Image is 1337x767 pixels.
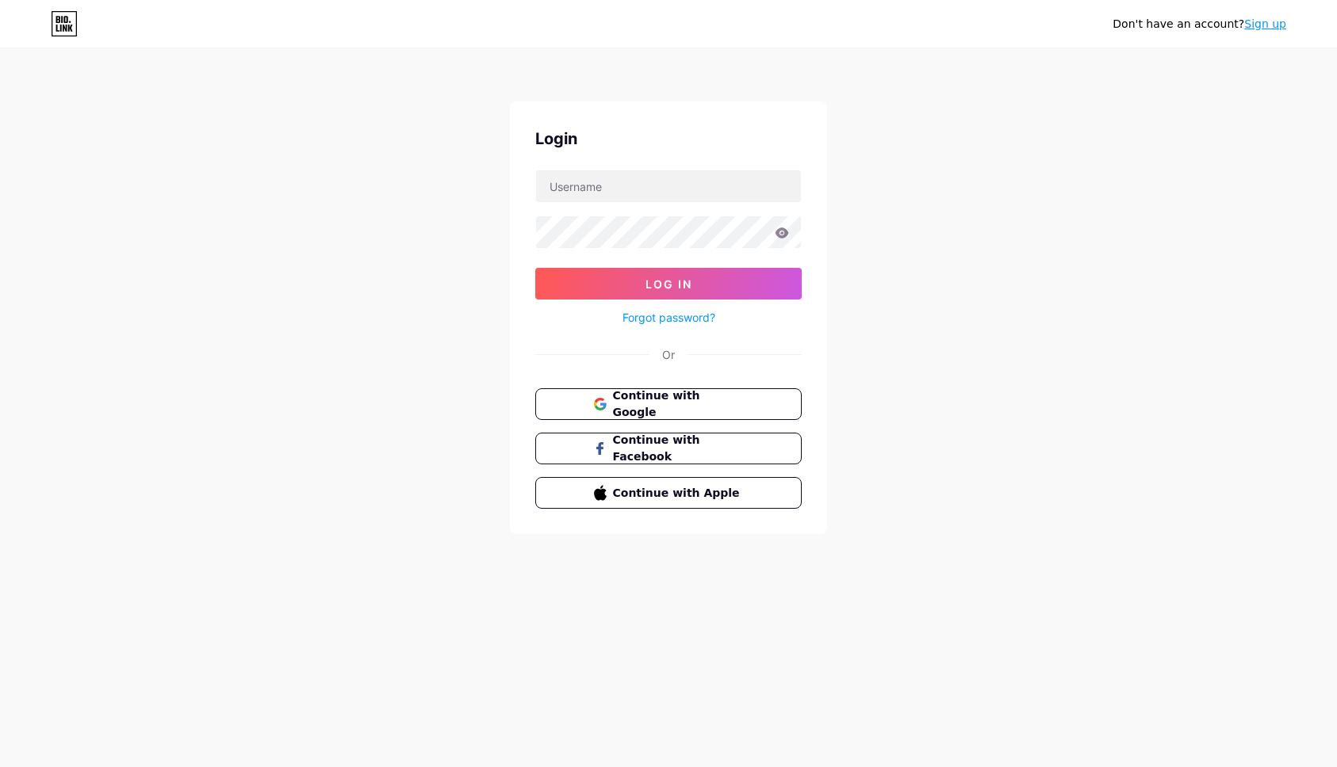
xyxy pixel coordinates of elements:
[535,433,802,464] button: Continue with Facebook
[535,268,802,300] button: Log In
[1244,17,1286,30] a: Sign up
[535,127,802,151] div: Login
[1113,16,1286,32] div: Don't have an account?
[535,477,802,509] button: Continue with Apple
[613,432,744,465] span: Continue with Facebook
[662,346,675,363] div: Or
[536,170,801,202] input: Username
[646,277,692,291] span: Log In
[613,485,744,502] span: Continue with Apple
[623,309,715,326] a: Forgot password?
[613,387,744,421] span: Continue with Google
[535,388,802,420] button: Continue with Google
